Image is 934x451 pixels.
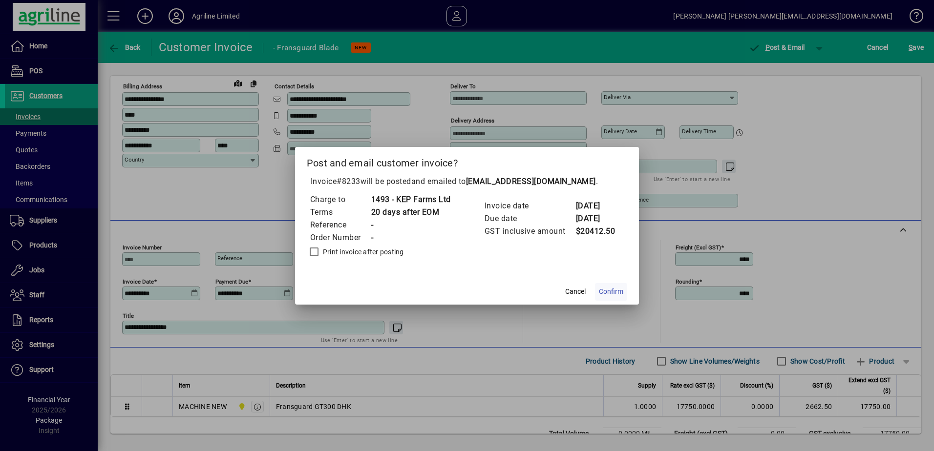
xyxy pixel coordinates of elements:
[307,176,628,187] p: Invoice will be posted .
[575,200,616,212] td: [DATE]
[310,231,371,244] td: Order Number
[575,225,616,238] td: $20412.50
[295,147,639,175] h2: Post and email customer invoice?
[484,225,575,238] td: GST inclusive amount
[321,247,404,257] label: Print invoice after posting
[371,193,451,206] td: 1493 - KEP Farms Ltd
[595,283,627,301] button: Confirm
[310,193,371,206] td: Charge to
[371,206,451,219] td: 20 days after EOM
[466,177,596,186] b: [EMAIL_ADDRESS][DOMAIN_NAME]
[337,177,361,186] span: #8233
[310,206,371,219] td: Terms
[371,231,451,244] td: -
[484,212,575,225] td: Due date
[371,219,451,231] td: -
[310,219,371,231] td: Reference
[565,287,586,297] span: Cancel
[411,177,596,186] span: and emailed to
[560,283,591,301] button: Cancel
[484,200,575,212] td: Invoice date
[575,212,616,225] td: [DATE]
[599,287,623,297] span: Confirm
